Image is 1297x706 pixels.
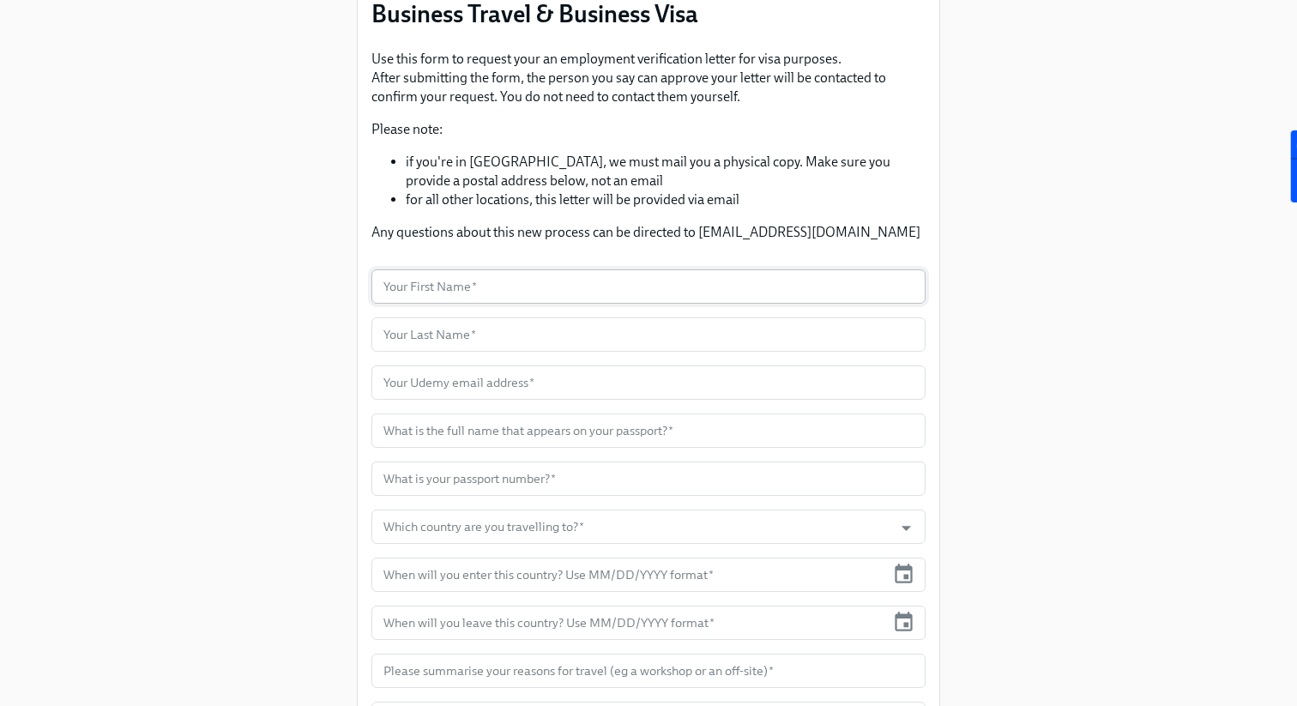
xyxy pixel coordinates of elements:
[371,558,885,592] input: MM/DD/YYYY
[371,120,926,139] p: Please note:
[406,190,926,209] li: for all other locations, this letter will be provided via email
[371,50,926,106] p: Use this form to request your an employment verification letter for visa purposes. After submitti...
[406,153,926,190] li: if you're in [GEOGRAPHIC_DATA], we must mail you a physical copy. Make sure you provide a postal ...
[371,223,926,242] p: Any questions about this new process can be directed to [EMAIL_ADDRESS][DOMAIN_NAME]
[893,515,920,541] button: Open
[371,606,885,640] input: MM/DD/YYYY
